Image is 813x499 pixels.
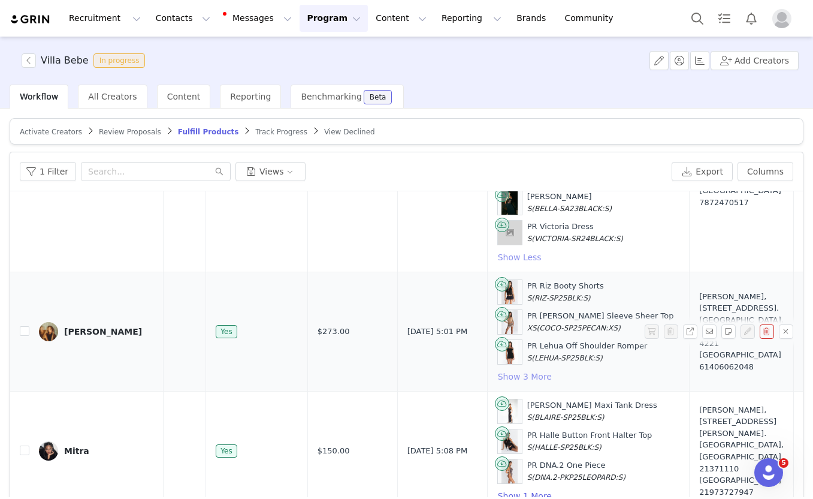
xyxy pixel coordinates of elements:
[527,310,674,333] div: PR [PERSON_NAME] Sleeve Sheer Top
[218,5,299,32] button: Messages
[39,322,154,341] a: [PERSON_NAME]
[39,441,154,461] a: Mitra
[41,53,89,68] h3: Villa Bebe
[215,167,223,176] i: icon: search
[318,326,350,338] span: $273.00
[527,429,652,453] div: PR Halle Button Front Halter Top
[498,221,522,245] img: Product Image
[527,443,532,452] span: S
[501,310,518,334] img: Product Image
[527,413,532,422] span: S
[537,324,621,332] span: (COCO-SP25PECAN:XS)
[300,5,368,32] button: Program
[434,5,509,32] button: Reporting
[99,128,161,136] span: Review Proposals
[754,458,783,487] iframe: Intercom live chat
[235,162,306,181] button: Views
[558,5,626,32] a: Community
[527,280,604,303] div: PR Riz Booty Shorts
[672,162,733,181] button: Export
[10,14,52,25] img: grin logo
[324,128,375,136] span: View Declined
[527,235,532,243] span: S
[779,458,788,468] span: 5
[711,51,799,70] button: Add Creators
[527,221,623,244] div: PR Victoria Dress
[167,92,201,101] span: Content
[738,162,793,181] button: Columns
[497,250,542,264] button: Show Less
[149,5,217,32] button: Contacts
[531,205,612,213] span: (BELLA-SA23BLACK:S)
[216,325,237,338] span: Yes
[702,324,721,339] span: Send Email
[301,92,361,101] span: Benchmarking
[699,486,784,498] div: 21973727947
[531,235,623,243] span: (VICTORIA-SR24BLACK:S)
[81,162,231,181] input: Search...
[699,291,784,373] div: [PERSON_NAME], [STREET_ADDRESS]. [GEOGRAPHIC_DATA], [GEOGRAPHIC_DATA] 4221 [GEOGRAPHIC_DATA]
[711,5,738,32] a: Tasks
[509,5,557,32] a: Brands
[501,191,518,215] img: Product Image
[527,399,657,423] div: [PERSON_NAME] Maxi Tank Dress
[255,128,307,136] span: Track Progress
[368,5,434,32] button: Content
[527,354,532,362] span: S
[527,473,532,482] span: S
[527,294,532,302] span: S
[501,459,518,483] img: Product Image
[501,340,518,364] img: Product Image
[93,53,146,68] span: In progress
[772,9,791,28] img: placeholder-profile.jpg
[699,361,784,373] div: 61406062048
[531,413,604,422] span: (BLAIRE-SP25BLK:S)
[527,459,625,483] div: PR DNA.2 One Piece
[64,327,142,336] div: [PERSON_NAME]
[88,92,137,101] span: All Creators
[531,294,590,302] span: (RIZ-SP25BLK:S)
[318,445,350,457] span: $150.00
[699,404,784,498] div: [PERSON_NAME], [STREET_ADDRESS][PERSON_NAME]. [GEOGRAPHIC_DATA], [GEOGRAPHIC_DATA] 21371110 [GEOG...
[765,9,803,28] button: Profile
[62,5,148,32] button: Recruitment
[20,162,76,181] button: 1 Filter
[216,444,237,458] span: Yes
[370,94,386,101] div: Beta
[501,429,518,453] img: Product Image
[22,53,150,68] span: [object Object]
[497,369,552,384] button: Show 3 More
[527,205,532,213] span: S
[501,399,518,423] img: Product Image
[531,473,625,482] span: (DNA.2-PKP25LEOPARD:S)
[531,354,602,362] span: (LEHUA-SP25BLK:S)
[527,324,537,332] span: XS
[64,446,89,456] div: Mitra
[39,441,58,461] img: ee581f92-7197-4937-ab5e-0396f6b43411.jpg
[20,128,82,136] span: Activate Creators
[527,191,612,214] div: [PERSON_NAME]
[684,5,711,32] button: Search
[527,340,648,363] div: PR Lehua Off Shoulder Romper
[531,443,601,452] span: (HALLE-SP25BLK:S)
[178,128,239,136] span: Fulfill Products
[699,197,784,209] div: 7872470517
[407,326,467,338] span: [DATE] 5:01 PM
[39,322,58,341] img: a3f15fc4-2482-4299-bf7f-a734fa0b4fb7.jpg
[230,92,271,101] span: Reporting
[407,445,467,457] span: [DATE] 5:08 PM
[738,5,764,32] button: Notifications
[20,92,58,101] span: Workflow
[501,280,518,304] img: Product Image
